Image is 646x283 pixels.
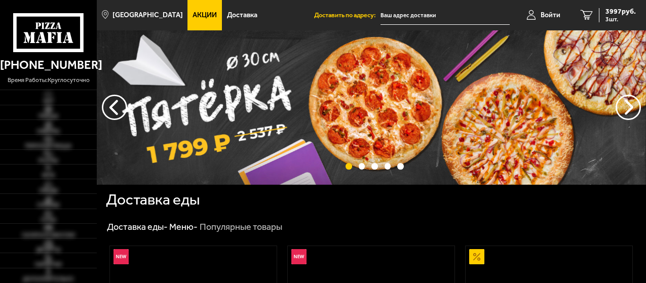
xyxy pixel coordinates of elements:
img: Новинка [291,249,307,264]
button: точки переключения [397,163,404,170]
span: Акции [193,12,217,19]
span: [GEOGRAPHIC_DATA] [112,12,183,19]
button: точки переключения [371,163,378,170]
img: Новинка [113,249,129,264]
h1: Доставка еды [106,192,200,208]
input: Ваш адрес доставки [381,6,510,25]
span: Доставить по адресу: [314,12,381,19]
button: следующий [102,95,127,120]
button: точки переключения [359,163,365,170]
a: Доставка еды- [107,221,168,232]
div: Популярные товары [200,221,282,233]
button: точки переключения [385,163,391,170]
a: Меню- [169,221,198,232]
span: 3997 руб. [605,8,636,15]
span: Войти [541,12,560,19]
img: Акционный [469,249,484,264]
button: предыдущий [616,95,641,120]
span: 3 шт. [605,16,636,22]
button: точки переключения [346,163,352,170]
span: Доставка [227,12,257,19]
